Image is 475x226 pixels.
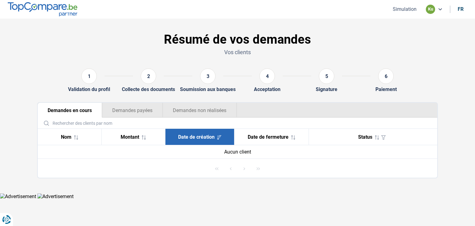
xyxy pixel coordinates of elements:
[259,68,275,84] div: 4
[178,134,215,140] span: Date de création
[238,162,250,175] button: Next Page
[122,86,175,92] div: Collecte des documents
[211,162,223,175] button: First Page
[163,103,237,118] button: Demandes non réalisées
[61,134,71,140] span: Nom
[37,32,438,47] h1: Résumé de vos demandes
[180,86,236,92] div: Soumission aux banques
[81,68,97,84] div: 1
[254,86,280,92] div: Acceptation
[378,68,394,84] div: 6
[200,68,216,84] div: 3
[319,68,334,84] div: 5
[141,68,156,84] div: 2
[252,162,264,175] button: Last Page
[102,103,163,118] button: Demandes payées
[40,118,435,128] input: Rechercher des clients par nom
[37,48,438,56] p: Vos clients
[458,6,464,12] div: fr
[37,193,74,199] img: Advertisement
[426,5,435,14] div: ku
[43,149,432,155] div: Aucun client
[121,134,139,140] span: Montant
[38,103,102,118] button: Demandes en cours
[248,134,289,140] span: Date de fermeture
[316,86,337,92] div: Signature
[391,6,418,12] button: Simulation
[375,86,397,92] div: Paiement
[358,134,372,140] span: Status
[8,2,77,16] img: TopCompare.be
[68,86,110,92] div: Validation du profil
[225,162,237,175] button: Previous Page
